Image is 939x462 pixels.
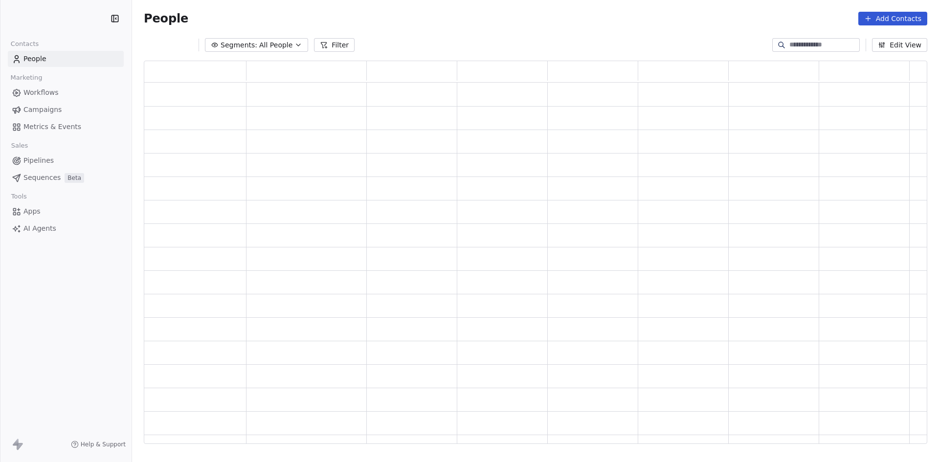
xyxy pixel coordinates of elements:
[23,88,59,98] span: Workflows
[23,206,41,217] span: Apps
[8,170,124,186] a: SequencesBeta
[8,153,124,169] a: Pipelines
[23,223,56,234] span: AI Agents
[23,122,81,132] span: Metrics & Events
[23,155,54,166] span: Pipelines
[7,189,31,204] span: Tools
[259,40,292,50] span: All People
[23,54,46,64] span: People
[6,70,46,85] span: Marketing
[8,85,124,101] a: Workflows
[8,51,124,67] a: People
[8,119,124,135] a: Metrics & Events
[65,173,84,183] span: Beta
[71,440,126,448] a: Help & Support
[6,37,43,51] span: Contacts
[8,102,124,118] a: Campaigns
[23,173,61,183] span: Sequences
[8,220,124,237] a: AI Agents
[144,11,188,26] span: People
[872,38,927,52] button: Edit View
[23,105,62,115] span: Campaigns
[221,40,257,50] span: Segments:
[8,203,124,220] a: Apps
[858,12,927,25] button: Add Contacts
[314,38,355,52] button: Filter
[7,138,32,153] span: Sales
[81,440,126,448] span: Help & Support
